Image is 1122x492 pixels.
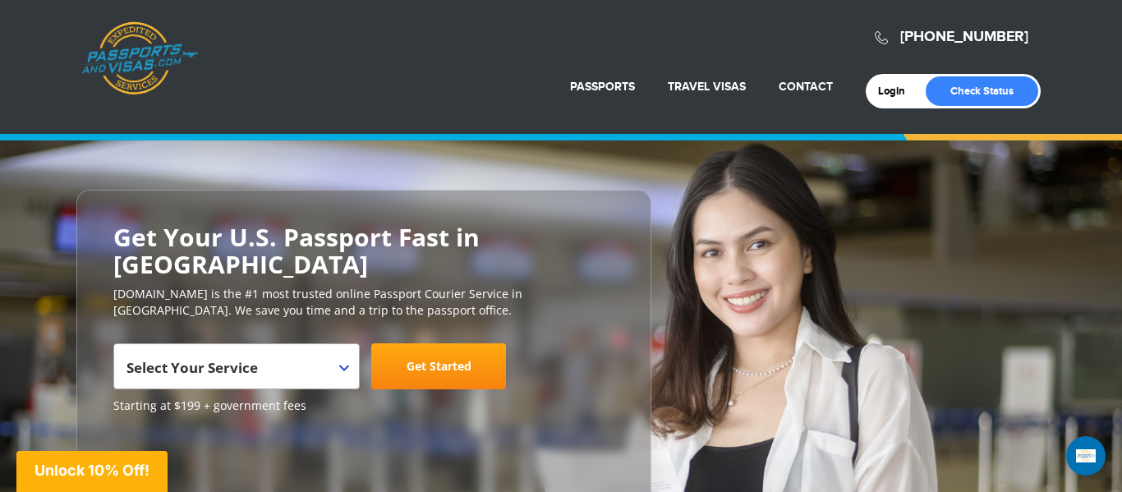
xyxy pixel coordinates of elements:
div: Unlock 10% Off! [16,451,168,492]
a: Login [878,85,917,98]
a: Passports & [DOMAIN_NAME] [81,21,198,95]
span: Starting at $199 + government fees [113,398,614,414]
a: Check Status [926,76,1038,106]
a: [PHONE_NUMBER] [900,28,1028,46]
a: Travel Visas [668,80,746,94]
p: [DOMAIN_NAME] is the #1 most trusted online Passport Courier Service in [GEOGRAPHIC_DATA]. We sav... [113,286,614,319]
a: Contact [779,80,833,94]
div: Open Intercom Messenger [1066,436,1106,476]
span: Unlock 10% Off! [34,462,149,479]
h2: Get Your U.S. Passport Fast in [GEOGRAPHIC_DATA] [113,223,614,278]
span: Select Your Service [113,343,360,389]
a: Passports [570,80,635,94]
a: Get Started [371,343,506,389]
span: Select Your Service [126,350,343,396]
span: Select Your Service [126,358,258,377]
